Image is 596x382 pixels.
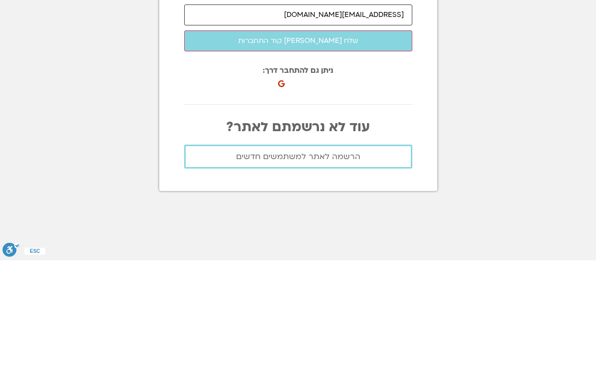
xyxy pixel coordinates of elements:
p: עוד לא נרשמתם לאתר? [184,241,412,256]
span: הרשמה לאתר למשתמשים חדשים [236,274,360,283]
input: האימייל איתו נרשמת לאתר [184,126,412,147]
div: כניסה באמצעות חשבון Google. פתיחה בכרטיסייה חדשה [275,191,384,213]
p: על מנת להתחבר לתודעה בריאה יש לרשום את כתובת [DEMOGRAPHIC_DATA] שאיתה נרשמת לאתר [184,98,412,116]
a: הרשמה לאתר למשתמשים חדשים [184,266,412,290]
button: שלח [PERSON_NAME] קוד התחברות [184,152,412,173]
h2: כניסה למנוי שלך [184,84,412,93]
